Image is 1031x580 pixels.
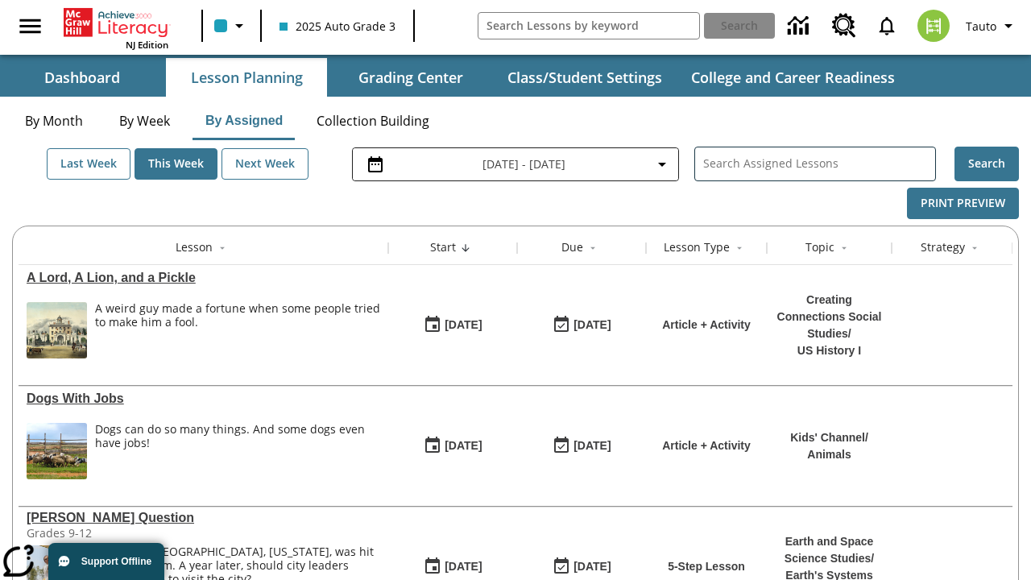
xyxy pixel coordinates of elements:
a: Resource Center, Will open in new tab [822,4,866,48]
button: Open side menu [6,2,54,50]
img: avatar image [917,10,950,42]
button: Sort [834,238,854,258]
span: Tauto [966,18,996,35]
div: [DATE] [445,315,482,335]
button: Sort [583,238,602,258]
div: A Lord, A Lion, and a Pickle [27,271,380,285]
button: College and Career Readiness [678,58,908,97]
button: Profile/Settings [959,11,1025,40]
div: Dogs can do so many things. And some dogs even have jobs! [95,423,380,450]
a: A Lord, A Lion, and a Pickle, Lessons [27,271,380,285]
a: Home [64,6,168,39]
div: Topic [805,239,834,255]
button: Next Week [222,148,308,180]
div: [DATE] [445,436,482,456]
div: Joplin's Question [27,511,380,525]
button: Search [954,147,1019,181]
div: Dogs With Jobs [27,391,380,406]
input: Search Assigned Lessons [703,152,935,176]
div: Lesson Type [664,239,730,255]
button: Collection Building [304,101,442,140]
input: search field [478,13,700,39]
div: Start [430,239,456,255]
button: 08/24/25: First time the lesson was available [418,431,487,462]
div: [DATE] [573,436,611,456]
button: 08/24/25: First time the lesson was available [418,310,487,341]
button: Print Preview [907,188,1019,219]
button: 08/24/25: Last day the lesson can be accessed [547,431,616,462]
button: Sort [213,238,232,258]
svg: Collapse Date Range Filter [652,155,672,174]
button: Class/Student Settings [495,58,675,97]
button: Lesson Planning [166,58,327,97]
a: Dogs With Jobs, Lessons [27,391,380,406]
div: [DATE] [573,557,611,577]
div: Strategy [921,239,965,255]
span: 2025 Auto Grade 3 [279,18,395,35]
button: By Assigned [193,101,296,140]
p: Earth and Space Science Studies / [775,533,884,567]
img: a mansion with many statues in front, along with an oxen cart and some horses and buggies [27,302,87,358]
a: Joplin's Question, Lessons [27,511,380,525]
button: By Week [104,101,184,140]
span: Support Offline [81,556,151,567]
div: Due [561,239,583,255]
p: 5-Step Lesson [668,558,745,575]
img: sheepdog herding sheep [27,423,87,479]
button: This Week [135,148,217,180]
div: Lesson [176,239,213,255]
button: Sort [730,238,749,258]
div: [DATE] [573,315,611,335]
p: Animals [790,446,868,463]
button: Class color is light blue. Change class color [208,11,255,40]
span: NJ Edition [126,39,168,51]
div: Dogs can do so many things. And some dogs even have jobs! [95,423,380,479]
button: Select a new avatar [908,5,959,47]
a: Notifications [866,5,908,47]
button: Dashboard [2,58,163,97]
button: Support Offline [48,543,164,580]
a: Data Center [778,4,822,48]
p: Creating Connections Social Studies / [775,292,884,342]
div: Home [64,5,168,51]
button: 08/24/25: Last day the lesson can be accessed [547,310,616,341]
span: [DATE] - [DATE] [482,155,565,172]
p: Article + Activity [662,437,751,454]
div: [DATE] [445,557,482,577]
button: By Month [12,101,96,140]
div: A weird guy made a fortune when some people tried to make him a fool. [95,302,380,329]
button: Select the date range menu item [359,155,672,174]
p: Kids' Channel / [790,429,868,446]
p: Article + Activity [662,317,751,333]
div: Grades 9-12 [27,525,268,541]
p: US History I [775,342,884,359]
div: A weird guy made a fortune when some people tried to make him a fool. [95,302,380,358]
button: Sort [965,238,984,258]
button: Last Week [47,148,130,180]
button: Grading Center [330,58,491,97]
button: Sort [456,238,475,258]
